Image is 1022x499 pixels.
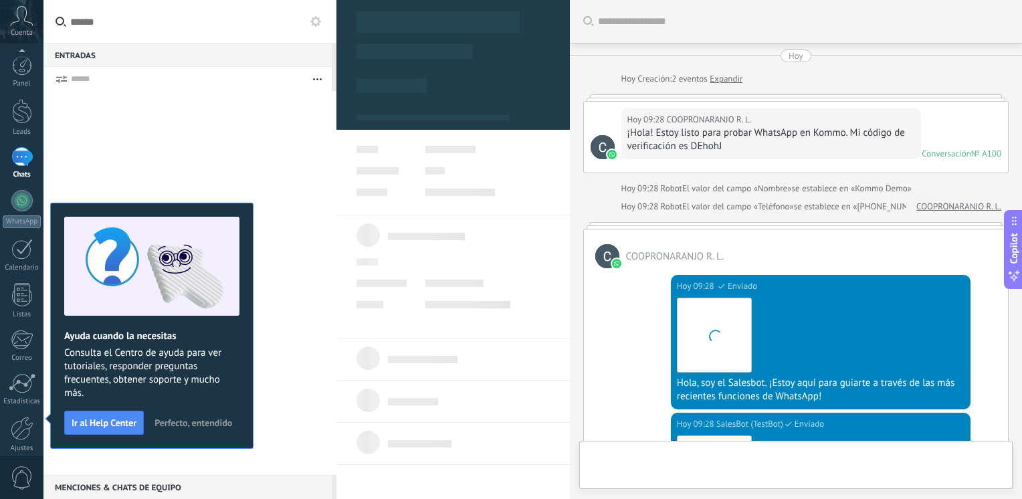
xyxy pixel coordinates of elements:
[3,171,41,179] div: Chats
[3,310,41,319] div: Listas
[3,264,41,272] div: Calendario
[3,80,41,88] div: Panel
[1007,233,1021,264] span: Copilot
[3,397,41,406] div: Estadísticas
[11,29,33,37] span: Cuenta
[3,354,41,363] div: Correo
[3,128,41,136] div: Leads
[3,215,41,228] div: WhatsApp
[3,444,41,453] div: Ajustes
